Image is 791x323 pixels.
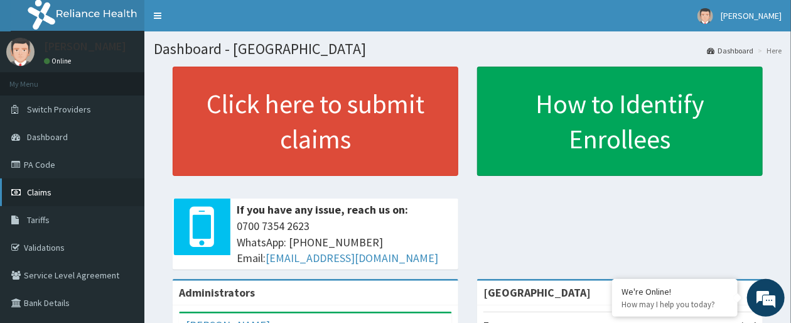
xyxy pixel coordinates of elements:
span: 0700 7354 2623 WhatsApp: [PHONE_NUMBER] Email: [237,218,452,266]
span: Switch Providers [27,104,91,115]
img: User Image [6,38,35,66]
a: Dashboard [707,45,753,56]
img: User Image [697,8,713,24]
a: Click here to submit claims [173,67,458,176]
p: [PERSON_NAME] [44,41,126,52]
div: We're Online! [621,286,728,297]
a: [EMAIL_ADDRESS][DOMAIN_NAME] [266,251,438,265]
h1: Dashboard - [GEOGRAPHIC_DATA] [154,41,782,57]
span: Tariffs [27,214,50,226]
a: How to Identify Enrollees [477,67,763,176]
a: Online [44,57,74,65]
b: Administrators [179,285,255,300]
span: Dashboard [27,131,68,143]
span: [PERSON_NAME] [721,10,782,21]
li: Here [755,45,782,56]
b: If you have any issue, reach us on: [237,202,408,217]
p: How may I help you today? [621,299,728,310]
span: Claims [27,187,51,198]
strong: [GEOGRAPHIC_DATA] [483,285,591,300]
